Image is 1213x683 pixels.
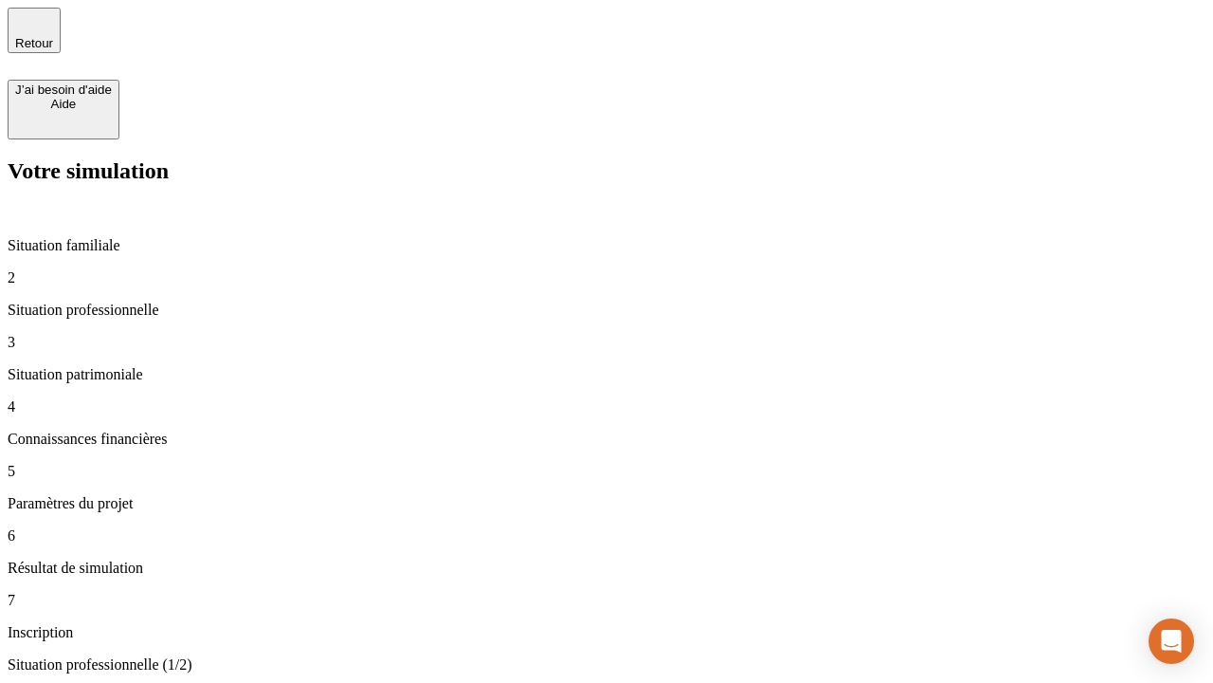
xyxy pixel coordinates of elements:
p: Situation professionnelle (1/2) [8,656,1205,674]
span: Retour [15,36,53,50]
div: Aide [15,97,112,111]
p: 4 [8,398,1205,415]
p: 6 [8,527,1205,545]
p: 5 [8,463,1205,480]
div: Open Intercom Messenger [1149,618,1194,664]
p: 3 [8,334,1205,351]
p: Situation professionnelle [8,302,1205,319]
p: Connaissances financières [8,431,1205,448]
button: Retour [8,8,61,53]
p: Résultat de simulation [8,560,1205,577]
div: J’ai besoin d'aide [15,83,112,97]
h2: Votre simulation [8,158,1205,184]
p: Inscription [8,624,1205,641]
button: J’ai besoin d'aideAide [8,80,119,139]
p: Situation patrimoniale [8,366,1205,383]
p: 7 [8,592,1205,609]
p: Situation familiale [8,237,1205,254]
p: 2 [8,269,1205,286]
p: Paramètres du projet [8,495,1205,512]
